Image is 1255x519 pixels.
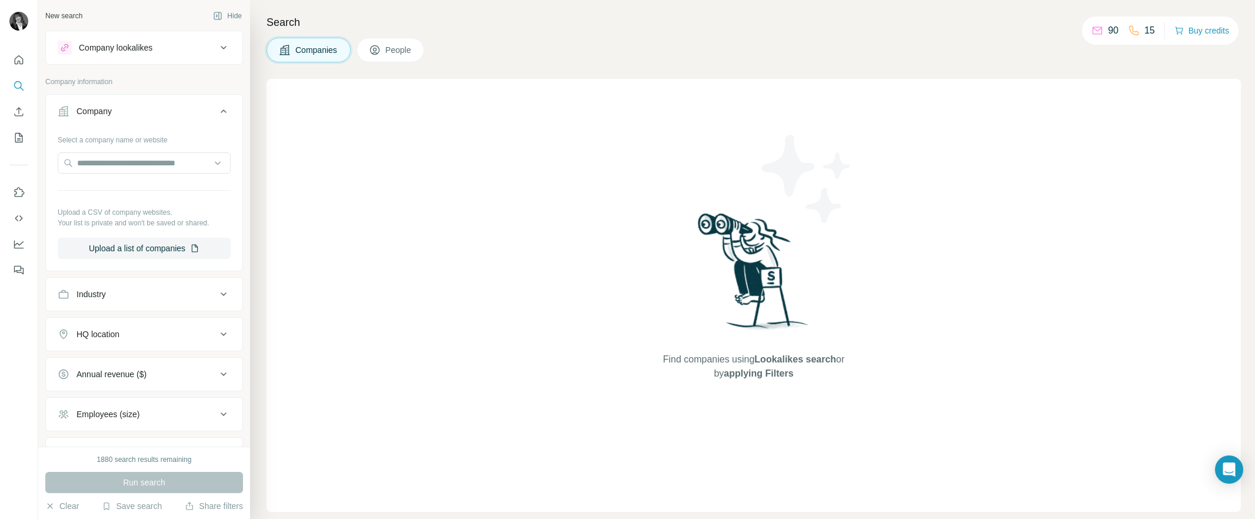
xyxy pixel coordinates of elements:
[76,328,119,340] div: HQ location
[9,182,28,203] button: Use Surfe on LinkedIn
[9,12,28,31] img: Avatar
[754,126,860,232] img: Surfe Illustration - Stars
[46,97,242,130] button: Company
[97,454,192,465] div: 1880 search results remaining
[9,259,28,281] button: Feedback
[45,76,243,87] p: Company information
[58,238,231,259] button: Upload a list of companies
[693,210,815,341] img: Surfe Illustration - Woman searching with binoculars
[205,7,250,25] button: Hide
[46,440,242,468] button: Technologies
[46,34,242,62] button: Company lookalikes
[46,280,242,308] button: Industry
[76,105,112,117] div: Company
[724,368,793,378] span: applying Filters
[1108,24,1118,38] p: 90
[660,352,848,381] span: Find companies using or by
[46,400,242,428] button: Employees (size)
[9,208,28,229] button: Use Surfe API
[102,500,162,512] button: Save search
[58,130,231,145] div: Select a company name or website
[295,44,338,56] span: Companies
[45,11,82,21] div: New search
[185,500,243,512] button: Share filters
[1174,22,1229,39] button: Buy credits
[1144,24,1155,38] p: 15
[58,207,231,218] p: Upload a CSV of company websites.
[76,408,139,420] div: Employees (size)
[45,500,79,512] button: Clear
[267,14,1241,31] h4: Search
[1215,455,1243,484] div: Open Intercom Messenger
[46,360,242,388] button: Annual revenue ($)
[46,320,242,348] button: HQ location
[9,127,28,148] button: My lists
[58,218,231,228] p: Your list is private and won't be saved or shared.
[9,75,28,97] button: Search
[9,49,28,71] button: Quick start
[385,44,412,56] span: People
[79,42,152,54] div: Company lookalikes
[76,288,106,300] div: Industry
[9,101,28,122] button: Enrich CSV
[76,368,147,380] div: Annual revenue ($)
[754,354,836,364] span: Lookalikes search
[9,234,28,255] button: Dashboard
